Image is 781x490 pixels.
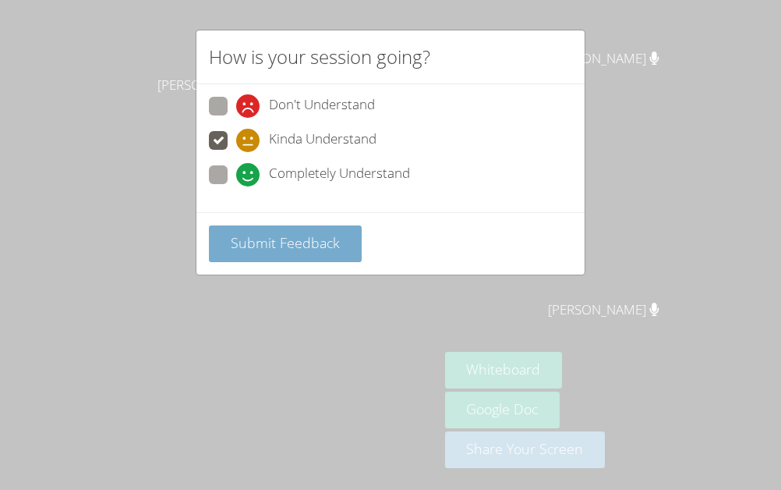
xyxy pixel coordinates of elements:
button: Submit Feedback [209,225,362,262]
span: Submit Feedback [231,233,340,252]
span: Kinda Understand [269,129,376,152]
span: Don't Understand [269,94,375,118]
span: Completely Understand [269,163,410,186]
h2: How is your session going? [209,43,430,71]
